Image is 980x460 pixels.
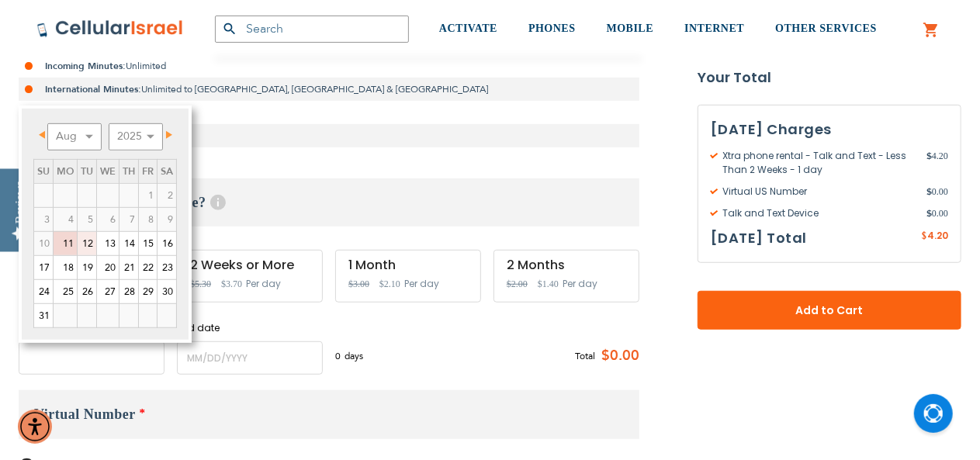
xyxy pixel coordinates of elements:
span: Monday [57,164,74,178]
span: 7 [119,208,138,231]
input: MM/DD/YYYY [19,341,164,375]
span: $1.40 [538,278,559,289]
a: 25 [54,280,77,303]
a: Prev [35,126,54,145]
span: Saturday [161,164,173,178]
span: Total [575,349,595,363]
a: 22 [139,256,157,279]
strong: International Minutes: [45,83,141,95]
div: Reviews [13,181,27,223]
span: 3 [34,208,53,231]
a: 15 [139,232,157,255]
span: $3.70 [221,278,242,289]
span: PHONES [528,22,576,34]
a: 18 [54,256,77,279]
a: 29 [139,280,157,303]
span: 4.20 [927,229,948,242]
a: 11 [54,232,77,255]
input: MM/DD/YYYY [177,341,323,375]
span: Prev [39,131,45,139]
span: Per day [563,277,597,291]
span: Virtual US Number [711,185,926,199]
span: $ [926,149,932,163]
li: Unlimited to [GEOGRAPHIC_DATA], [GEOGRAPHIC_DATA] & [GEOGRAPHIC_DATA] [19,78,639,101]
li: local and international [19,101,639,124]
a: 23 [158,256,176,279]
span: 10 [34,232,53,255]
a: 27 [97,280,119,303]
strong: Your Total [698,66,961,89]
span: 6 [97,208,119,231]
span: OTHER SERVICES [775,22,877,34]
span: $0.00 [595,344,639,368]
span: $3.00 [348,278,369,289]
span: Sunday [37,164,50,178]
span: 5 [78,208,96,231]
span: Next [166,131,172,139]
a: 21 [119,256,138,279]
h3: [DATE] Total [711,227,807,250]
a: 17 [34,256,53,279]
span: 0.00 [926,206,948,220]
span: 0 [335,349,345,363]
div: 2 Months [507,258,626,272]
img: Cellular Israel Logo [36,19,184,38]
div: 1 Month [348,258,468,272]
span: $ [921,230,927,244]
a: 31 [34,304,53,327]
a: 24 [34,280,53,303]
span: 2 [158,184,176,207]
span: Wednesday [100,164,116,178]
span: ACTIVATE [439,22,497,34]
select: Select year [109,123,163,150]
a: 13 [97,232,119,255]
span: $2.10 [379,278,400,289]
span: Friday [142,164,154,178]
span: $ [926,206,932,220]
label: End date [177,321,323,335]
span: Thursday [123,164,135,178]
a: 16 [158,232,176,255]
div: 2 Weeks or More [190,258,310,272]
a: 28 [119,280,138,303]
select: Select month [47,123,102,150]
button: Add to Cart [698,291,961,330]
span: days [345,349,363,363]
span: MOBILE [607,22,654,34]
span: $5.30 [190,278,211,289]
span: Talk and Text Device [711,206,926,220]
span: Virtual Number [34,406,136,422]
span: 4.20 [926,149,948,177]
span: $ [926,185,932,199]
span: INTERNET [684,22,744,34]
a: 30 [158,280,176,303]
strong: Incoming Minutes: [45,60,126,72]
span: 0.00 [926,185,948,199]
span: Tuesday [81,164,93,178]
a: 12 [78,232,96,255]
span: 8 [139,208,157,231]
h3: [DATE] Charges [711,118,948,141]
a: 26 [78,280,96,303]
span: Per day [404,277,439,291]
span: 4 [54,208,77,231]
span: 1 [139,184,157,207]
div: Accessibility Menu [18,410,52,444]
span: Xtra phone rental - Talk and Text - Less Than 2 Weeks - 1 day [711,149,926,177]
li: Unlimited [19,54,639,78]
a: 19 [78,256,96,279]
input: Search [215,16,409,43]
span: Add to Cart [749,303,910,319]
span: Help [210,195,226,210]
a: Next [156,126,175,145]
h3: When do you need service? [19,178,639,227]
a: 14 [119,232,138,255]
span: 9 [158,208,176,231]
span: $2.00 [507,278,528,289]
span: Per day [246,277,281,291]
a: 20 [97,256,119,279]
